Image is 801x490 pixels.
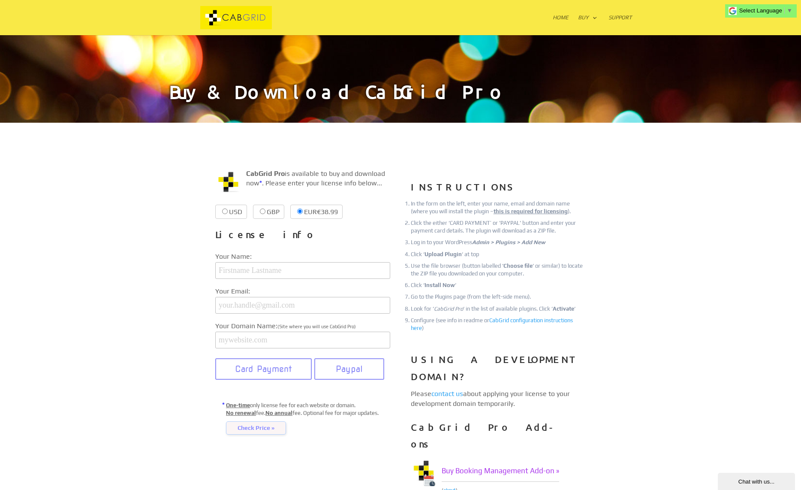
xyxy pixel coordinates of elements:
u: One-time [226,402,250,408]
li: In the form on the left, enter your name, email and domain name (where you will install the plugi... [411,200,586,215]
li: Log in to your WordPress [411,239,586,246]
a: Home [553,15,569,35]
input: Firstname Lastname [215,262,390,279]
label: USD [215,205,247,219]
span: Select Language [739,7,782,14]
span: €38.99 [317,208,338,216]
h3: INSTRUCTIONS [411,178,586,200]
li: Click ‘ ‘ [411,281,586,289]
button: Paypal [314,358,384,380]
button: Card Payment [215,358,312,380]
h3: CabGrid Pro Add-ons [411,419,586,457]
input: your.handle@gmail.com [215,297,390,314]
u: No annual [265,410,292,416]
a: Buy [578,15,597,35]
span: ▼ [787,7,792,14]
a: CabGrid configuration instructions here [411,317,573,331]
p: only license fee for each website or domain. fee. fee. Optional fee for major updates. [226,402,390,435]
a: contact us [431,390,463,398]
input: mywebsite.com [215,332,390,348]
strong: Activate [553,305,574,312]
a: Select Language​ [739,7,792,14]
label: Your Name: [215,251,390,262]
li: Click the either ‘CARD PAYMENT’ or 'PAYPAL' button and enter your payment card details. The plugi... [411,219,586,235]
input: EUR€38.99 [297,209,303,214]
li: Configure (see info in readme or ) [411,317,586,332]
label: GBP [253,205,284,219]
p: Please about applying your license to your development domain temporarily. [411,389,586,408]
input: GBP [260,209,265,214]
p: is available to buy and download now . Please enter your license info below... [215,169,390,195]
span: Check Price » [226,421,286,435]
em: CabGrid Pro [434,305,463,312]
li: Use the file browser (button labelled ‘ ‘ or similar) to locate the ZIP file you downloaded on yo... [411,262,586,278]
strong: Install Now [425,282,455,288]
input: USD [222,209,228,214]
li: Click ‘ ‘ at top [411,251,586,258]
iframe: chat widget [718,471,797,490]
em: Admin > Plugins > Add New [472,239,545,245]
label: EUR [290,205,343,219]
img: CabGrid WordPress Plugin [215,169,241,195]
h3: USING A DEVELOPMENT DOMAIN? [411,351,586,389]
strong: Choose file [503,263,533,269]
img: CabGrid [171,6,301,30]
span: (Site where you will use CabGrid Pro) [277,324,356,329]
img: Taxi Booking WordPress Plugin [411,460,437,486]
li: Go to the Plugins page (from the left-side menu). [411,293,586,301]
strong: Upload Plugin [425,251,462,257]
a: Support [608,15,632,35]
label: Your Domain Name: [215,321,390,332]
u: No renewal [226,410,256,416]
u: this is required for licensing [494,208,568,215]
label: Your Email: [215,286,390,297]
h3: License info [215,226,390,248]
a: Buy Booking Management Add-on » [442,460,559,482]
h1: Buy & Download CabGrid Pro [169,82,632,123]
li: Look for ‘ ‘ in the list of available plugins. Click ‘ ‘ [411,305,586,313]
strong: CabGrid Pro [246,169,285,178]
